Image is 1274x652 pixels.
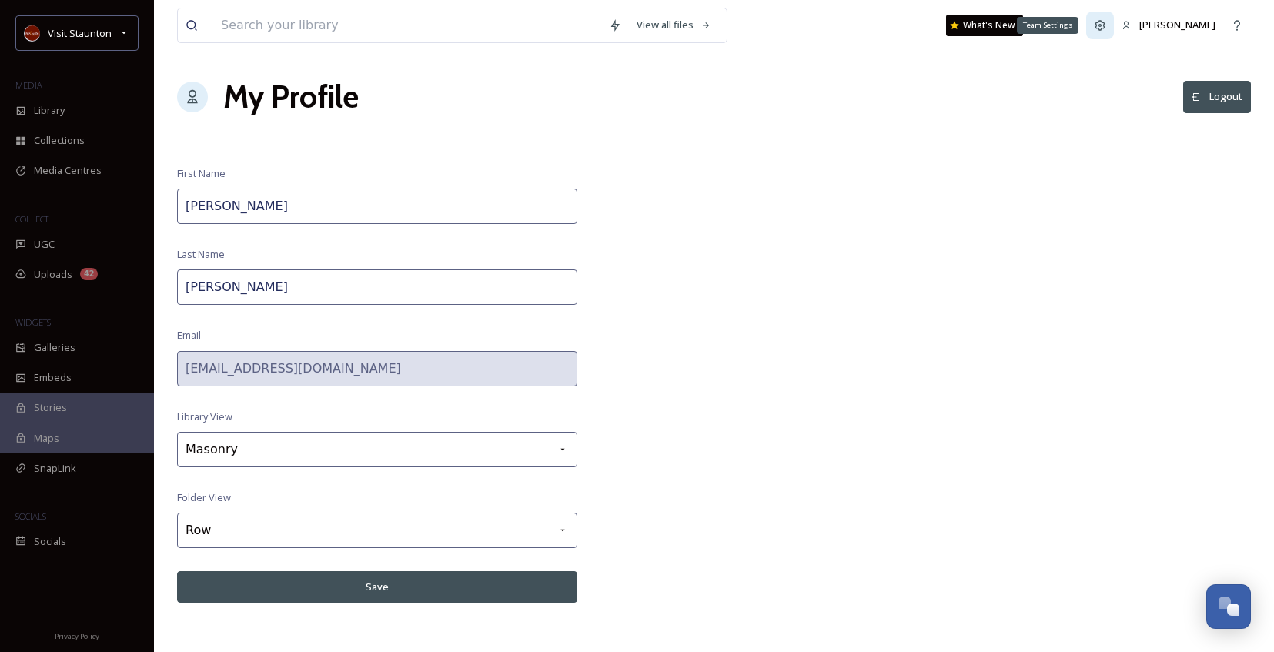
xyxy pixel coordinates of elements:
[34,163,102,178] span: Media Centres
[177,166,226,181] span: First Name
[15,316,51,328] span: WIDGETS
[34,237,55,252] span: UGC
[34,267,72,282] span: Uploads
[177,571,577,603] button: Save
[1086,12,1114,39] a: Team Settings
[177,189,577,224] input: First
[1139,18,1215,32] span: [PERSON_NAME]
[946,15,1023,36] a: What's New
[15,510,46,522] span: SOCIALS
[34,400,67,415] span: Stories
[1017,17,1078,34] div: Team Settings
[48,26,112,40] span: Visit Staunton
[1206,584,1251,629] button: Open Chat
[177,432,577,467] div: Masonry
[177,328,201,343] span: Email
[34,133,85,148] span: Collections
[55,631,99,641] span: Privacy Policy
[177,247,225,262] span: Last Name
[55,626,99,644] a: Privacy Policy
[34,431,59,446] span: Maps
[34,340,75,355] span: Galleries
[80,268,98,280] div: 42
[34,103,65,118] span: Library
[15,213,48,225] span: COLLECT
[34,534,66,549] span: Socials
[629,10,719,40] a: View all files
[177,513,577,548] div: Row
[34,461,76,476] span: SnapLink
[177,490,231,505] span: Folder View
[213,8,601,42] input: Search your library
[1114,10,1223,40] a: [PERSON_NAME]
[223,74,359,120] h1: My Profile
[177,410,232,424] span: Library View
[25,25,40,41] img: images.png
[34,370,72,385] span: Embeds
[15,79,42,91] span: MEDIA
[177,269,577,305] input: Last
[1183,81,1251,112] button: Logout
